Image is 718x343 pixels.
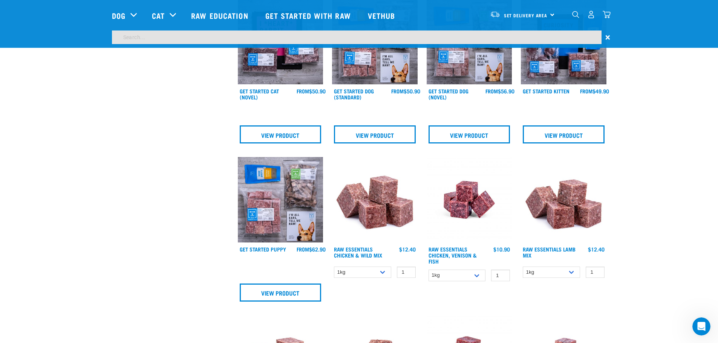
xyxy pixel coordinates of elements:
[240,248,286,250] a: Get Started Puppy
[587,11,595,18] img: user.png
[429,125,510,143] a: View Product
[485,88,514,94] div: $56.90
[152,10,165,21] a: Cat
[523,248,576,256] a: Raw Essentials Lamb Mix
[572,11,579,18] img: home-icon-1@2x.png
[485,90,498,92] span: FROM
[360,0,405,30] a: Vethub
[112,10,126,21] a: Dog
[429,248,477,262] a: Raw Essentials Chicken, Venison & Fish
[297,88,326,94] div: $50.90
[523,90,570,92] a: Get Started Kitten
[391,90,404,92] span: FROM
[391,88,420,94] div: $50.90
[240,125,321,143] a: View Product
[258,0,360,30] a: Get started with Raw
[399,246,416,252] div: $12.40
[493,246,510,252] div: $10.90
[297,246,326,252] div: $62.90
[588,246,605,252] div: $12.40
[297,248,309,250] span: FROM
[429,90,468,98] a: Get Started Dog (Novel)
[240,90,279,98] a: Get Started Cat (Novel)
[184,0,257,30] a: Raw Education
[491,270,510,281] input: 1
[580,90,592,92] span: FROM
[397,267,416,278] input: 1
[692,317,710,335] iframe: Intercom live chat
[580,88,609,94] div: $49.90
[238,157,323,242] img: NPS Puppy Update
[334,248,382,256] a: Raw Essentials Chicken & Wild Mix
[334,125,416,143] a: View Product
[521,157,606,242] img: ?1041 RE Lamb Mix 01
[240,284,321,302] a: View Product
[586,267,605,278] input: 1
[504,14,548,17] span: Set Delivery Area
[603,11,611,18] img: home-icon@2x.png
[523,125,605,143] a: View Product
[112,30,602,44] input: Search...
[427,157,512,242] img: Chicken Venison mix 1655
[332,157,418,242] img: Pile Of Cubed Chicken Wild Meat Mix
[297,90,309,92] span: FROM
[490,11,500,18] img: van-moving.png
[334,90,374,98] a: Get Started Dog (Standard)
[605,30,610,44] span: ×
